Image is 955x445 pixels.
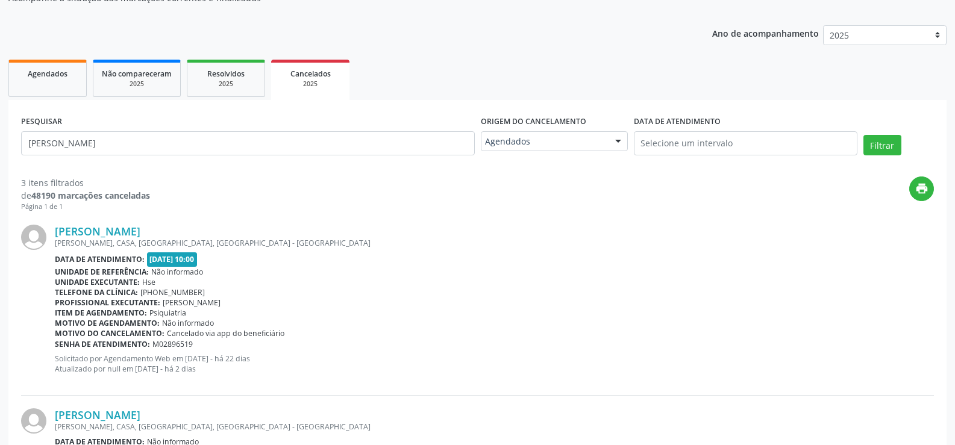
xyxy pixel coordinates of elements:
div: [PERSON_NAME], CASA, [GEOGRAPHIC_DATA], [GEOGRAPHIC_DATA] - [GEOGRAPHIC_DATA] [55,238,934,248]
div: 2025 [280,79,341,89]
span: [PHONE_NUMBER] [140,287,205,297]
span: Não informado [162,318,214,328]
span: Cancelados [290,69,331,79]
img: img [21,408,46,434]
span: Agendados [28,69,67,79]
div: 2025 [196,79,256,89]
span: [DATE] 10:00 [147,252,198,266]
a: [PERSON_NAME] [55,225,140,238]
span: Cancelado via app do beneficiário [167,328,284,338]
input: Nome, código do beneficiário ou CPF [21,131,475,155]
a: [PERSON_NAME] [55,408,140,422]
strong: 48190 marcações canceladas [31,190,150,201]
b: Telefone da clínica: [55,287,138,297]
b: Profissional executante: [55,297,160,308]
div: 2025 [102,79,172,89]
b: Item de agendamento: [55,308,147,318]
img: img [21,225,46,250]
b: Motivo do cancelamento: [55,328,164,338]
b: Data de atendimento: [55,254,145,264]
p: Ano de acompanhamento [712,25,819,40]
button: Filtrar [863,135,901,155]
span: M02896519 [152,339,193,349]
span: Psiquiatria [149,308,186,318]
label: Origem do cancelamento [481,113,586,131]
label: PESQUISAR [21,113,62,131]
div: 3 itens filtrados [21,176,150,189]
b: Unidade de referência: [55,267,149,277]
input: Selecione um intervalo [634,131,857,155]
div: Página 1 de 1 [21,202,150,212]
span: Não compareceram [102,69,172,79]
p: Solicitado por Agendamento Web em [DATE] - há 22 dias Atualizado por null em [DATE] - há 2 dias [55,353,934,374]
b: Unidade executante: [55,277,140,287]
label: DATA DE ATENDIMENTO [634,113,721,131]
button: print [909,176,934,201]
span: Não informado [151,267,203,277]
b: Motivo de agendamento: [55,318,160,328]
div: de [21,189,150,202]
span: Agendados [485,135,603,148]
span: [PERSON_NAME] [163,297,221,308]
i: print [915,182,928,195]
b: Senha de atendimento: [55,339,150,349]
span: Resolvidos [207,69,245,79]
span: Hse [142,277,155,287]
div: [PERSON_NAME], CASA, [GEOGRAPHIC_DATA], [GEOGRAPHIC_DATA] - [GEOGRAPHIC_DATA] [55,422,934,432]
